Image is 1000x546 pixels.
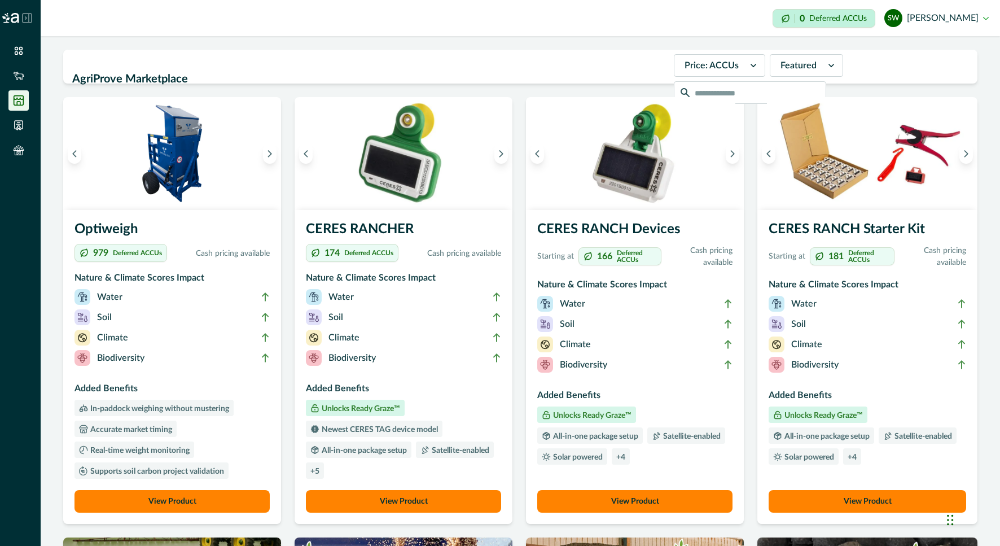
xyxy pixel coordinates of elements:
[263,143,277,164] button: Next image
[113,250,162,256] p: Deferred ACCUs
[93,248,108,257] p: 979
[848,453,857,461] p: + 4
[324,248,340,257] p: 174
[726,143,739,164] button: Next image
[526,97,744,210] img: A single CERES RANCH device
[344,250,393,256] p: Deferred ACCUs
[88,405,229,413] p: In-paddock weighing without mustering
[97,331,128,344] p: Climate
[306,271,501,289] h3: Nature & Climate Scores Impact
[63,97,281,210] img: An Optiweigh unit
[791,297,817,311] p: Water
[769,490,966,513] button: View Product
[782,453,834,461] p: Solar powered
[74,271,270,289] h3: Nature & Climate Scores Impact
[666,245,733,269] p: Cash pricing available
[560,358,607,372] p: Biodiversity
[2,13,19,23] img: Logo
[88,447,190,455] p: Real-time weight monitoring
[616,453,625,461] p: + 4
[560,297,585,311] p: Water
[769,388,966,407] h3: Added Benefits
[560,338,591,351] p: Climate
[299,143,313,164] button: Previous image
[782,433,870,440] p: All-in-one package setup
[328,331,359,344] p: Climate
[537,219,733,244] h3: CERES RANCH Devices
[884,5,989,32] button: Stephen Warnken[PERSON_NAME]
[769,219,966,244] h3: CERES RANCH Starter Kit
[306,490,501,513] button: View Product
[319,447,407,455] p: All-in-one package setup
[947,503,954,537] div: Drag
[310,468,319,475] p: + 5
[319,426,438,434] p: Newest CERES TAG device model
[537,278,733,296] h3: Nature & Climate Scores Impact
[97,290,122,304] p: Water
[72,68,667,90] h2: AgriProve Marketplace
[88,468,224,475] p: Supports soil carbon project validation
[429,447,489,455] p: Satellite-enabled
[769,278,966,296] h3: Nature & Climate Scores Impact
[74,382,270,400] h3: Added Benefits
[899,245,966,269] p: Cash pricing available
[306,219,501,244] h3: CERES RANCHER
[494,143,508,164] button: Next image
[537,251,574,263] p: Starting at
[828,252,844,261] p: 181
[769,251,805,263] p: Starting at
[537,388,733,407] h3: Added Benefits
[551,412,631,420] p: Unlocks Ready Graze™
[560,317,574,331] p: Soil
[97,351,144,365] p: Biodiversity
[88,426,172,434] p: Accurate market timing
[848,250,889,263] p: Deferred ACCUs
[959,143,973,164] button: Next image
[782,412,863,420] p: Unlocks Ready Graze™
[757,97,977,210] img: A CERES RANCH starter kit
[661,433,721,440] p: Satellite-enabled
[74,490,270,513] button: View Product
[74,219,270,244] h3: Optiweigh
[551,433,638,440] p: All-in-one package setup
[68,143,81,164] button: Previous image
[597,252,612,261] p: 166
[306,382,501,400] h3: Added Benefits
[944,492,1000,546] iframe: Chat Widget
[328,290,354,304] p: Water
[762,143,775,164] button: Previous image
[97,311,112,324] p: Soil
[791,358,839,372] p: Biodiversity
[551,453,603,461] p: Solar powered
[319,405,400,413] p: Unlocks Ready Graze™
[809,14,867,23] p: Deferred ACCUs
[617,250,656,263] p: Deferred ACCUs
[172,248,270,260] p: Cash pricing available
[537,490,733,513] button: View Product
[791,317,806,331] p: Soil
[791,338,822,351] p: Climate
[403,248,501,260] p: Cash pricing available
[295,97,512,210] img: A single CERES RANCHER device
[530,143,544,164] button: Previous image
[800,14,805,23] p: 0
[892,433,952,440] p: Satellite-enabled
[328,351,376,365] p: Biodiversity
[328,311,343,324] p: Soil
